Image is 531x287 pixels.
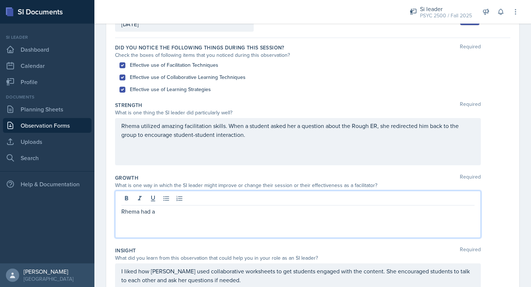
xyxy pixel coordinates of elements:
a: Planning Sheets [3,102,91,117]
div: What is one way in which the SI leader might improve or change their session or their effectivene... [115,181,481,189]
label: Effective use of Facilitation Techniques [130,61,218,69]
label: Strength [115,101,142,109]
span: Required [460,174,481,181]
p: I liked how [PERSON_NAME] used collaborative worksheets to get students engaged with the content.... [121,267,475,284]
a: Profile [3,75,91,89]
a: Search [3,151,91,165]
div: What did you learn from this observation that could help you in your role as an SI leader? [115,254,481,262]
p: Rhema utilized amazing facilitation skills. When a student asked her a question about the Rough E... [121,121,475,139]
div: Documents [3,94,91,100]
label: Growth [115,174,138,181]
span: Required [460,247,481,254]
div: What is one thing the SI leader did particularly well? [115,109,481,117]
div: Si leader [420,4,472,13]
div: [PERSON_NAME] [24,268,73,275]
a: Dashboard [3,42,91,57]
label: Effective use of Learning Strategies [130,86,211,93]
a: Observation Forms [3,118,91,133]
a: Uploads [3,134,91,149]
div: [GEOGRAPHIC_DATA] [24,275,73,283]
div: Si leader [3,34,91,41]
span: Required [460,44,481,51]
a: Calendar [3,58,91,73]
span: Required [460,101,481,109]
label: Did you notice the following things during this session? [115,44,284,51]
p: Rhema had a [121,207,475,216]
label: Effective use of Collaborative Learning Techniques [130,73,246,81]
div: PSYC 2500 / Fall 2025 [420,12,472,20]
div: Check the boxes of following items that you noticed during this observation? [115,51,481,59]
div: Help & Documentation [3,177,91,191]
label: Insight [115,247,136,254]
